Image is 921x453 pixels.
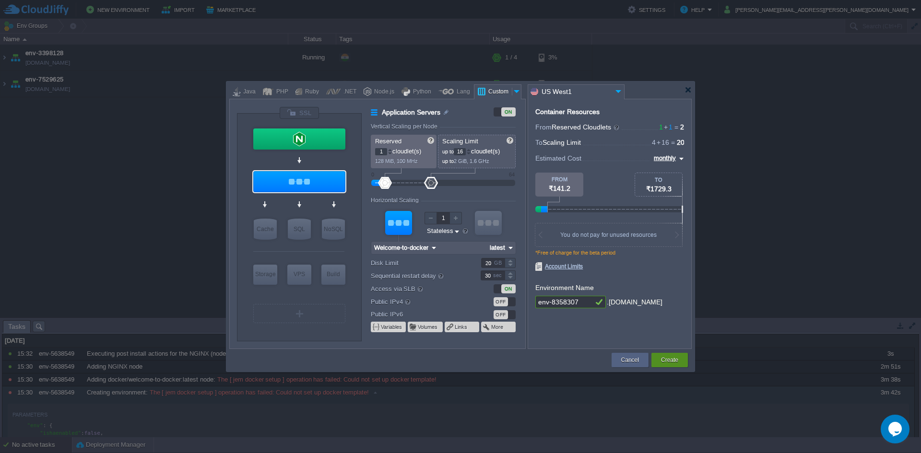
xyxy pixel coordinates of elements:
div: ON [501,284,516,293]
span: Estimated Cost [535,153,581,163]
div: Storage [253,265,277,284]
div: SQL Databases [288,219,311,240]
span: = [673,123,680,131]
label: Public IPv6 [371,309,468,319]
button: More [491,323,504,331]
div: 64 [509,172,515,177]
label: Public IPv4 [371,296,468,307]
span: 2 GiB, 1.6 GHz [454,158,489,164]
div: TO [635,177,682,183]
span: + [663,123,669,131]
span: From [535,123,552,131]
div: Elastic VPS [287,265,311,285]
label: Disk Limit [371,258,468,268]
div: Ruby [302,85,319,99]
button: Cancel [621,355,639,365]
div: ON [501,107,516,116]
div: FROM [535,176,583,182]
iframe: chat widget [881,415,911,443]
div: VPS [287,265,311,284]
span: 16 [656,139,669,146]
div: Storage Containers [253,265,277,285]
span: Reserved [375,138,401,145]
span: 20 [677,139,685,146]
span: up to [442,158,454,164]
p: cloudlet(s) [375,145,433,155]
div: SQL [288,219,311,240]
label: Environment Name [535,284,594,291]
span: 1 [659,123,663,131]
span: up to [442,149,454,154]
div: Java [240,85,256,99]
div: Build Node [321,265,345,285]
div: Python [410,85,431,99]
span: + [656,139,661,146]
div: sec [493,271,504,280]
div: Container Resources [535,108,600,116]
span: ₹1729.3 [646,185,672,193]
span: Reserved Cloudlets [552,123,620,131]
button: Variables [381,323,403,331]
div: Horizontal Scaling [371,197,421,204]
div: Application Servers [253,171,345,192]
span: To [535,139,543,146]
span: 1 [663,123,673,131]
button: Create [661,355,678,365]
div: 0 [371,172,374,177]
span: Scaling Limit [543,139,581,146]
button: Links [455,323,468,331]
div: Vertical Scaling per Node [371,123,440,130]
span: Account Limits [535,262,583,271]
div: PHP [273,85,288,99]
span: Scaling Limit [442,138,478,145]
div: NoSQL Databases [322,219,345,240]
div: NoSQL [322,219,345,240]
button: Volumes [418,323,438,331]
div: Custom [485,85,512,99]
div: .[DOMAIN_NAME] [607,296,662,309]
div: OFF [494,297,508,306]
div: *Free of charge for the beta period [535,250,684,262]
span: = [669,139,677,146]
label: Access via SLB [371,283,468,294]
div: Create New Layer [253,304,345,323]
div: Lang [454,85,470,99]
p: cloudlet(s) [442,145,512,155]
div: Load Balancer [253,128,345,150]
div: Cache [254,219,277,240]
div: GB [494,258,504,267]
div: Build [321,265,345,284]
span: ₹141.2 [549,185,570,192]
span: 4 [652,139,656,146]
span: 128 MiB, 100 MHz [375,158,418,164]
div: Node.js [371,85,394,99]
span: 2 [680,123,684,131]
label: Sequential restart delay [371,270,468,281]
div: .NET [341,85,356,99]
div: OFF [494,310,508,319]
